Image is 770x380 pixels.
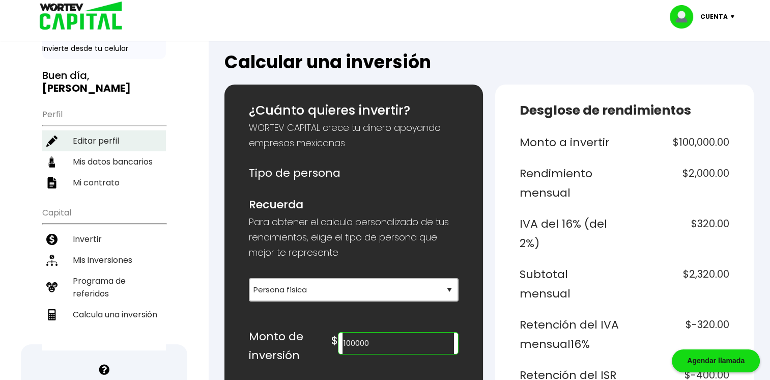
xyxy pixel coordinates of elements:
[520,214,620,253] h6: IVA del 16% (del 2%)
[672,349,760,372] div: Agendar llamada
[46,255,58,266] img: inversiones-icon.6695dc30.svg
[42,304,166,325] a: Calcula una inversión
[46,177,58,188] img: contrato-icon.f2db500c.svg
[42,201,166,350] ul: Capital
[520,315,620,354] h6: Retención del IVA mensual 16%
[42,130,166,151] a: Editar perfil
[629,133,729,152] h6: $100,000.00
[700,9,728,24] p: Cuenta
[224,52,754,72] h2: Calcular una inversión
[46,282,58,293] img: recomiendanos-icon.9b8e9327.svg
[46,234,58,245] img: invertir-icon.b3b967d7.svg
[629,265,729,303] h6: $2,320.00
[249,164,459,183] h6: Tipo de persona
[629,164,729,202] h6: $2,000.00
[520,265,620,303] h6: Subtotal mensual
[520,101,729,120] h5: Desglose de rendimientos
[46,156,58,168] img: datos-icon.10cf9172.svg
[42,172,166,193] a: Mi contrato
[46,309,58,320] img: calculadora-icon.17d418c4.svg
[46,135,58,147] img: editar-icon.952d3147.svg
[520,133,620,152] h6: Monto a invertir
[42,270,166,304] a: Programa de referidos
[629,315,729,354] h6: $-320.00
[249,120,459,151] p: WORTEV CAPITAL crece tu dinero apoyando empresas mexicanas
[728,15,742,18] img: icon-down
[249,101,459,120] h5: ¿Cuánto quieres invertir?
[249,195,459,214] h6: Recuerda
[42,69,166,95] h3: Buen día,
[249,327,331,365] h6: Monto de inversión
[42,250,166,270] a: Mis inversiones
[42,103,166,193] ul: Perfil
[629,214,729,253] h6: $320.00
[670,5,700,29] img: profile-image
[520,164,620,202] h6: Rendimiento mensual
[42,43,166,54] p: Invierte desde tu celular
[331,331,338,350] h6: $
[42,81,131,95] b: [PERSON_NAME]
[42,151,166,172] a: Mis datos bancarios
[42,229,166,250] a: Invertir
[249,214,459,260] p: Para obtener el calculo personalizado de tus rendimientos, elige el tipo de persona que mejor te ...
